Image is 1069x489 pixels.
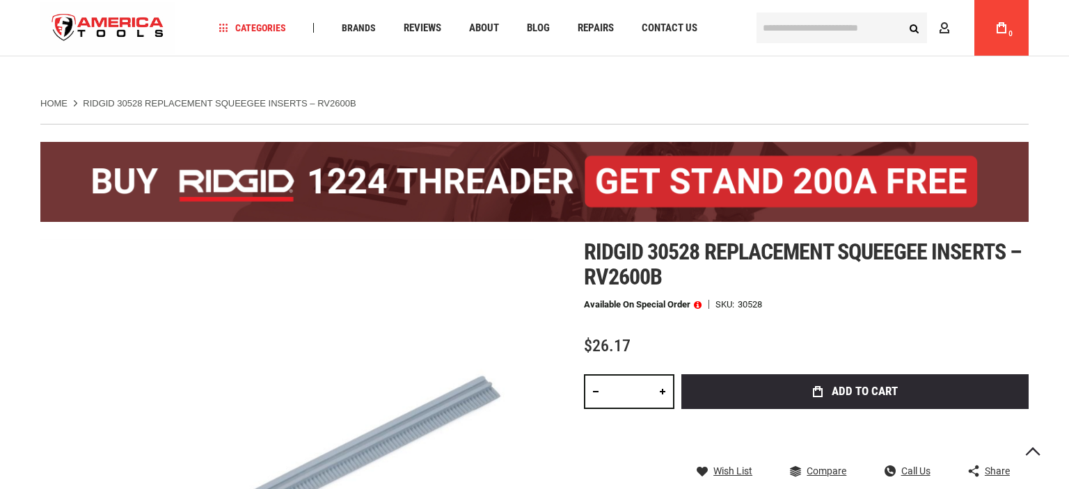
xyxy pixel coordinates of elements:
[885,465,931,477] a: Call Us
[40,2,175,54] a: store logo
[713,466,752,476] span: Wish List
[697,465,752,477] a: Wish List
[469,23,499,33] span: About
[832,385,898,397] span: Add to Cart
[584,336,631,355] span: $26.17
[642,23,697,33] span: Contact Us
[40,2,175,54] img: America Tools
[219,23,286,33] span: Categories
[715,300,738,309] strong: SKU
[578,23,614,33] span: Repairs
[790,465,846,477] a: Compare
[738,300,762,309] div: 30528
[40,97,68,110] a: Home
[807,466,846,476] span: Compare
[342,23,376,33] span: Brands
[584,239,1022,290] span: Ridgid 30528 replacement squeegee inserts – rv2600b
[985,466,1010,476] span: Share
[521,19,556,38] a: Blog
[681,374,1029,409] button: Add to Cart
[901,15,927,41] button: Search
[397,19,448,38] a: Reviews
[1008,30,1013,38] span: 0
[404,23,441,33] span: Reviews
[527,23,550,33] span: Blog
[635,19,704,38] a: Contact Us
[584,300,702,310] p: Available on Special Order
[335,19,382,38] a: Brands
[901,466,931,476] span: Call Us
[463,19,505,38] a: About
[83,98,356,109] strong: RIDGID 30528 REPLACEMENT SQUEEGEE INSERTS – RV2600B
[40,142,1029,222] img: BOGO: Buy the RIDGID® 1224 Threader (26092), get the 92467 200A Stand FREE!
[213,19,292,38] a: Categories
[571,19,620,38] a: Repairs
